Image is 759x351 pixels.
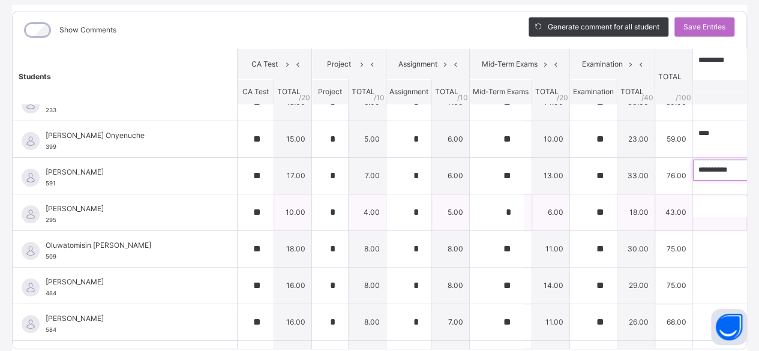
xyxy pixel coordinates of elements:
[321,59,356,70] span: Project
[532,267,570,304] td: 14.00
[655,49,693,104] th: TOTAL
[457,92,468,103] span: / 10
[617,194,655,230] td: 18.00
[617,121,655,157] td: 23.00
[532,194,570,230] td: 6.00
[532,230,570,267] td: 11.00
[46,203,210,214] span: [PERSON_NAME]
[349,121,386,157] td: 5.00
[46,130,210,141] span: [PERSON_NAME] Onyenuche
[274,230,312,267] td: 18.00
[19,71,51,80] span: Students
[655,157,693,194] td: 76.00
[683,22,725,32] span: Save Entries
[349,157,386,194] td: 7.00
[548,22,659,32] span: Generate comment for all student
[617,304,655,340] td: 26.00
[655,304,693,340] td: 68.00
[22,132,40,150] img: default.svg
[655,194,693,230] td: 43.00
[432,267,470,304] td: 8.00
[432,304,470,340] td: 7.00
[46,217,56,223] span: 295
[22,169,40,187] img: default.svg
[349,194,386,230] td: 4.00
[432,121,470,157] td: 6.00
[59,25,116,35] label: Show Comments
[349,267,386,304] td: 8.00
[46,326,56,333] span: 584
[389,87,428,96] span: Assignment
[349,304,386,340] td: 8.00
[655,230,693,267] td: 75.00
[617,230,655,267] td: 30.00
[432,157,470,194] td: 6.00
[573,87,614,96] span: Examination
[46,180,55,187] span: 591
[242,87,269,96] span: CA Test
[247,59,282,70] span: CA Test
[274,194,312,230] td: 10.00
[473,87,529,96] span: Mid-Term Exams
[274,304,312,340] td: 16.00
[46,143,56,150] span: 399
[46,290,56,296] span: 484
[22,278,40,296] img: default.svg
[532,304,570,340] td: 11.00
[22,242,40,260] img: default.svg
[579,59,625,70] span: Examination
[46,167,210,178] span: [PERSON_NAME]
[711,309,747,345] button: Open asap
[318,87,342,96] span: Project
[432,230,470,267] td: 8.00
[676,92,691,103] span: /100
[435,87,458,96] span: TOTAL
[617,267,655,304] td: 29.00
[22,205,40,223] img: default.svg
[641,92,653,103] span: / 40
[277,87,301,96] span: TOTAL
[274,157,312,194] td: 17.00
[620,87,644,96] span: TOTAL
[352,87,375,96] span: TOTAL
[22,315,40,333] img: default.svg
[46,313,210,324] span: [PERSON_NAME]
[46,240,210,251] span: Oluwatomisin [PERSON_NAME]
[432,194,470,230] td: 5.00
[557,92,568,103] span: / 20
[395,59,440,70] span: Assignment
[532,121,570,157] td: 10.00
[655,267,693,304] td: 75.00
[22,95,40,113] img: default.svg
[617,157,655,194] td: 33.00
[46,107,56,113] span: 233
[349,230,386,267] td: 8.00
[46,253,56,260] span: 509
[535,87,559,96] span: TOTAL
[655,121,693,157] td: 59.00
[274,121,312,157] td: 15.00
[479,59,540,70] span: Mid-Term Exams
[374,92,385,103] span: / 10
[46,277,210,287] span: [PERSON_NAME]
[274,267,312,304] td: 16.00
[532,157,570,194] td: 13.00
[299,92,310,103] span: / 20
